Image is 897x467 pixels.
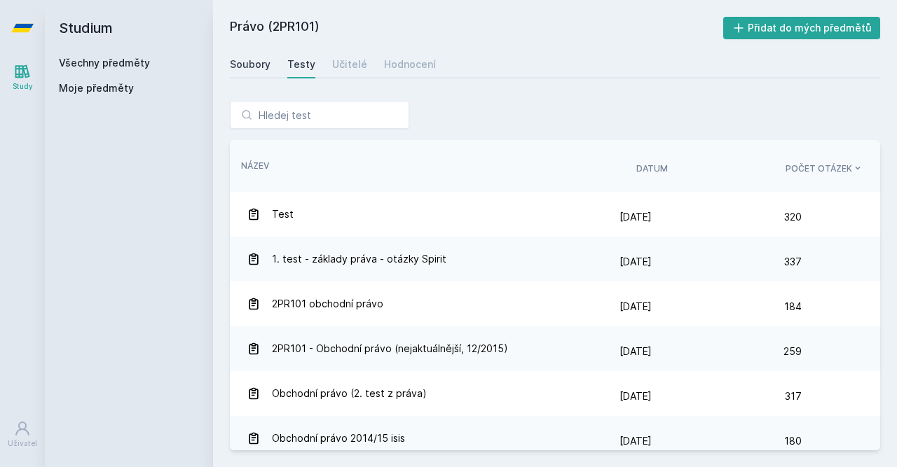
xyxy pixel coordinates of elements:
span: 2PR101 - Obchodní právo (nejaktuálnější, 12/2015) [272,335,508,363]
h2: Právo (2PR101) [230,17,723,39]
div: Hodnocení [384,57,436,71]
div: Učitelé [332,57,367,71]
span: 1. test - základy práva - otázky Spirit [272,245,446,273]
span: Obchodní právo (2. test z práva) [272,379,427,407]
a: Obchodní právo (2. test z práva) [DATE] 317 [230,371,880,416]
span: 320 [784,203,802,231]
button: Přidat do mých předmětů [723,17,881,39]
span: [DATE] [619,345,652,357]
button: Počet otázek [786,162,863,175]
span: 180 [784,427,802,455]
span: Obchodní právo 2014/15 isis [272,424,405,452]
span: [DATE] [619,256,652,267]
a: Obchodní právo 2014/15 isis [DATE] 180 [230,416,880,461]
a: Testy [287,50,315,78]
div: Testy [287,57,315,71]
span: 2PR101 obchodní právo [272,290,383,318]
span: 317 [785,382,802,410]
span: 337 [784,248,802,276]
button: Název [241,160,269,172]
button: Datum [636,162,668,175]
a: 2PR101 - Obchodní právo (nejaktuálnější, 12/2015) [DATE] 259 [230,326,880,371]
input: Hledej test [230,101,409,129]
span: Počet otázek [786,162,852,175]
a: Hodnocení [384,50,436,78]
span: 259 [783,337,802,365]
span: Test [272,200,294,228]
a: Soubory [230,50,271,78]
a: Study [3,56,42,99]
div: Uživatel [8,438,37,449]
a: Učitelé [332,50,367,78]
div: Soubory [230,57,271,71]
a: 2PR101 obchodní právo [DATE] 184 [230,281,880,326]
a: Všechny předměty [59,57,150,69]
span: [DATE] [619,300,652,312]
span: 184 [784,293,802,321]
a: Test [DATE] 320 [230,192,880,237]
span: [DATE] [619,390,652,402]
div: Study [13,81,33,92]
span: [DATE] [619,435,652,447]
a: 1. test - základy práva - otázky Spirit [DATE] 337 [230,237,880,281]
span: [DATE] [619,211,652,223]
span: Moje předměty [59,81,134,95]
a: Uživatel [3,413,42,456]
